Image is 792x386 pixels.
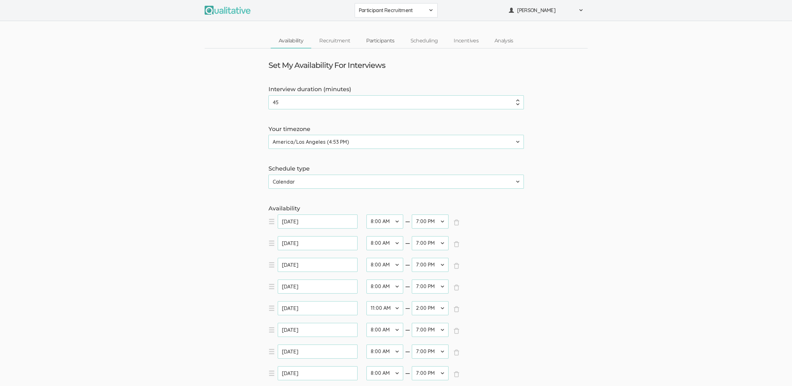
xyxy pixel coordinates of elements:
button: [PERSON_NAME] [505,3,588,18]
a: Participants [358,34,402,48]
label: Your timezone [268,125,524,134]
h3: Set My Availability For Interviews [268,61,385,69]
a: Incentives [446,34,487,48]
label: Interview duration (minutes) [268,85,524,94]
span: × [453,263,460,269]
span: × [453,349,460,356]
label: Availability [268,205,524,213]
span: × [453,371,460,377]
span: × [453,219,460,226]
iframe: Chat Widget [760,355,792,386]
span: × [453,284,460,291]
span: × [453,306,460,312]
span: Participant Recruitment [359,7,425,14]
span: × [453,241,460,247]
a: Scheduling [403,34,446,48]
img: Qualitative [205,6,251,15]
span: [PERSON_NAME] [517,7,575,14]
a: Analysis [487,34,521,48]
button: Participant Recruitment [355,3,438,18]
label: Schedule type [268,165,524,173]
a: Availability [271,34,311,48]
a: Recruitment [311,34,358,48]
span: × [453,328,460,334]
